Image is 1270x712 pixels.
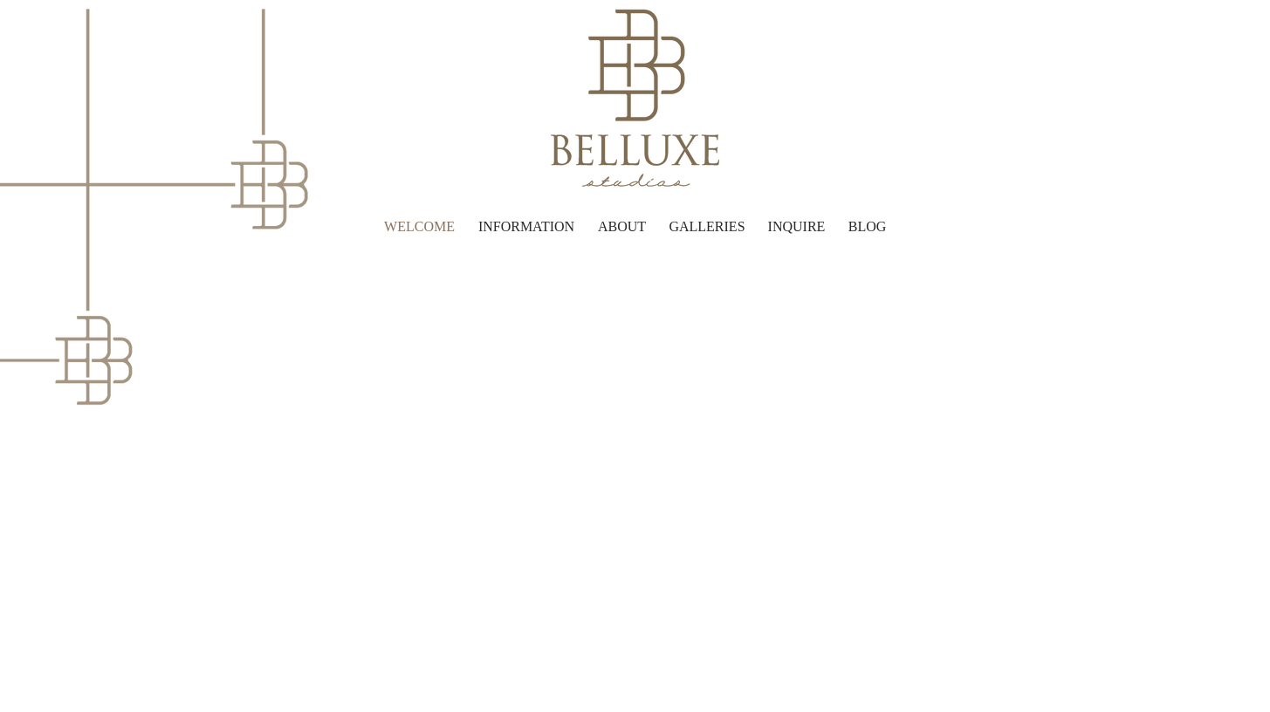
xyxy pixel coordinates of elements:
[551,129,720,190] img: logo writing.png
[467,201,587,253] a: INFORMATION
[840,201,896,253] p: BLOG
[375,201,463,253] p: WELCOME
[373,201,467,253] a: WELCOME
[757,201,837,253] a: INQUIRE
[658,201,757,253] div: GALLERIES
[660,201,753,253] p: GALLERIES
[470,201,583,253] p: INFORMATION
[373,201,898,253] nav: Site
[589,201,655,253] p: ABOUT
[759,201,834,253] p: INQUIRE
[587,201,658,253] a: ABOUT
[837,201,898,253] a: BLOG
